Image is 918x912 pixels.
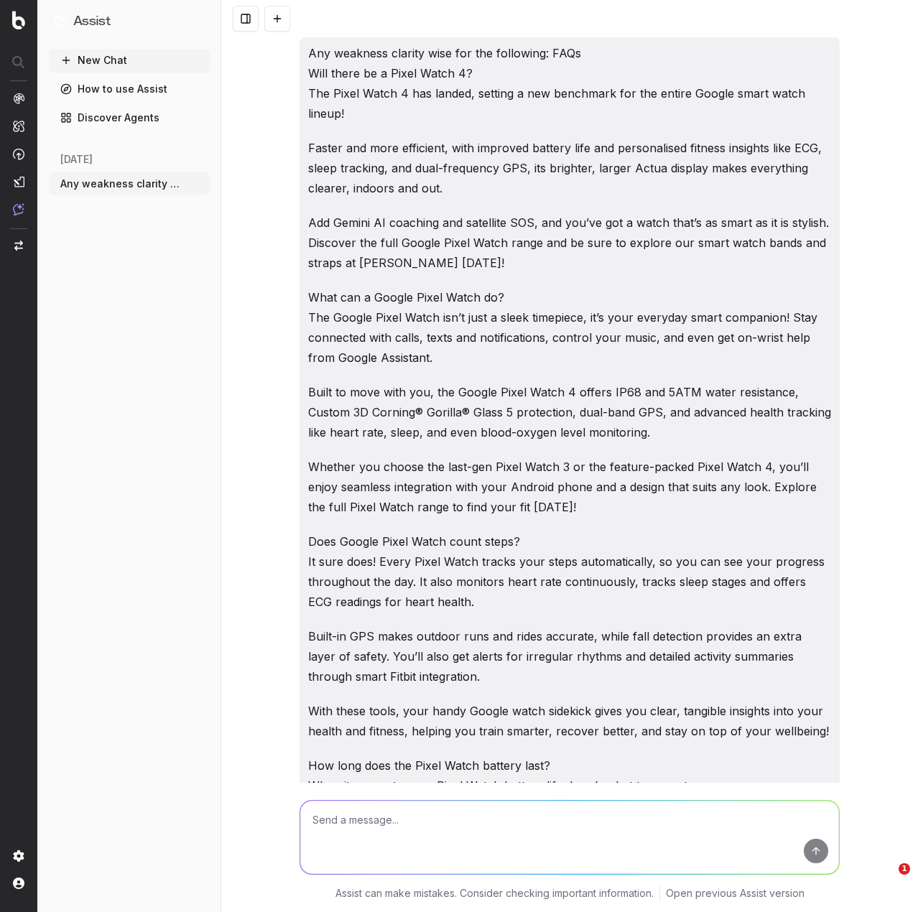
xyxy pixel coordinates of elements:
p: Does Google Pixel Watch count steps? It sure does! Every Pixel Watch tracks your steps automatica... [308,531,831,612]
p: Built to move with you, the Google Pixel Watch 4 offers IP68 and 5ATM water resistance, Custom 3D... [308,382,831,442]
p: Any weakness clarity wise for the following: FAQs Will there be a Pixel Watch 4? The Pixel Watch ... [308,43,831,124]
span: Any weakness clarity wise for the follow [60,177,187,191]
img: Assist [13,203,24,215]
img: Assist [55,14,68,28]
p: What can a Google Pixel Watch do? The Google Pixel Watch isn’t just a sleek timepiece, it’s your ... [308,287,831,368]
p: With these tools, your handy Google watch sidekick gives you clear, tangible insights into your h... [308,701,831,741]
img: Studio [13,176,24,187]
p: Whether you choose the last-gen Pixel Watch 3 or the feature-packed Pixel Watch 4, you’ll enjoy s... [308,457,831,517]
span: 1 [899,863,910,875]
img: Intelligence [13,120,24,132]
img: My account [13,878,24,889]
img: Analytics [13,93,24,104]
p: How long does the Pixel Watch battery last? When it comes to your Pixel Watch battery life, here’... [308,755,831,796]
a: Open previous Assist version [666,886,805,901]
img: Switch project [14,241,23,251]
a: Discover Agents [49,106,210,129]
p: Add Gemini AI coaching and satellite SOS, and you’ve got a watch that’s as smart as it is stylish... [308,213,831,273]
img: Setting [13,850,24,862]
button: New Chat [49,49,210,72]
h1: Assist [73,11,111,32]
button: Assist [55,11,204,32]
button: Any weakness clarity wise for the follow [49,172,210,195]
img: Botify logo [12,11,25,29]
a: How to use Assist [49,78,210,101]
p: Built-in GPS makes outdoor runs and rides accurate, while fall detection provides an extra layer ... [308,626,831,687]
span: [DATE] [60,152,93,167]
iframe: Intercom live chat [869,863,904,898]
p: Assist can make mistakes. Consider checking important information. [335,886,654,901]
p: Faster and more efficient, with improved battery life and personalised fitness insights like ECG,... [308,138,831,198]
img: Activation [13,148,24,160]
